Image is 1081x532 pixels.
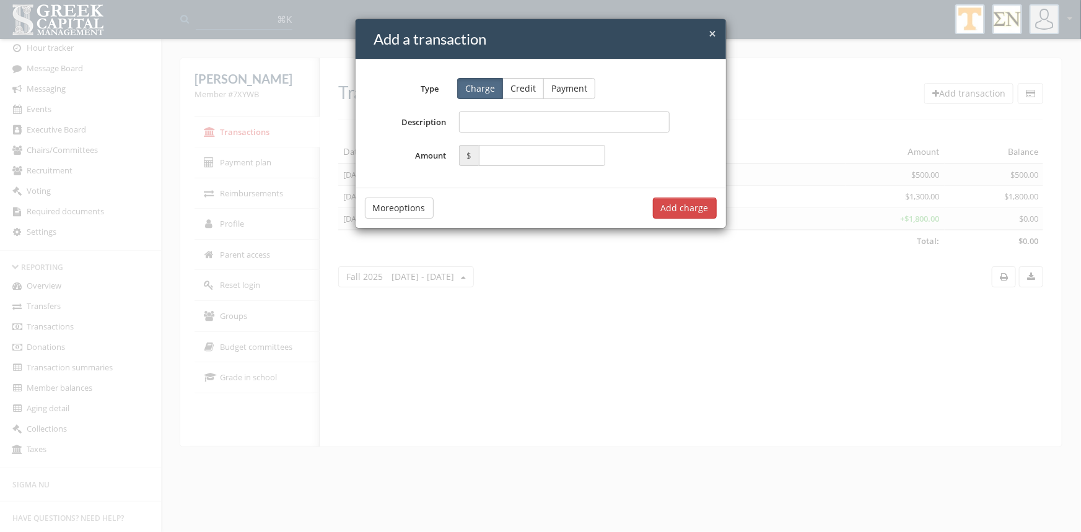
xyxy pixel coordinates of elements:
[365,198,434,219] button: Moreoptions
[365,111,453,133] label: Description
[653,198,717,219] button: Add charge
[459,145,479,166] span: $
[365,145,453,166] label: Amount
[543,78,595,99] button: Payment
[457,78,503,99] button: Charge
[709,25,717,42] span: ×
[374,28,717,50] h4: Add a transaction
[502,78,544,99] button: Credit
[356,79,449,95] label: Type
